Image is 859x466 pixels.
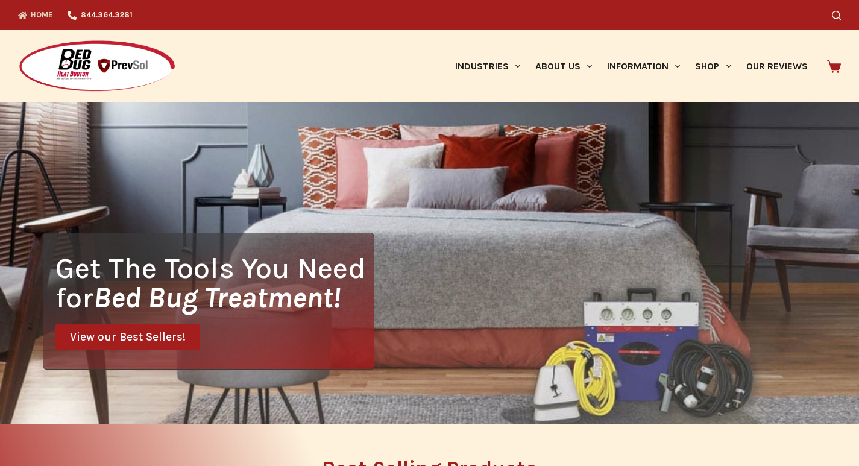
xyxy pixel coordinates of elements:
[447,30,815,102] nav: Primary
[600,30,688,102] a: Information
[738,30,815,102] a: Our Reviews
[55,253,374,312] h1: Get The Tools You Need for
[832,11,841,20] button: Search
[18,40,176,93] img: Prevsol/Bed Bug Heat Doctor
[527,30,599,102] a: About Us
[447,30,527,102] a: Industries
[93,280,341,315] i: Bed Bug Treatment!
[55,324,200,350] a: View our Best Sellers!
[688,30,738,102] a: Shop
[70,332,186,343] span: View our Best Sellers!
